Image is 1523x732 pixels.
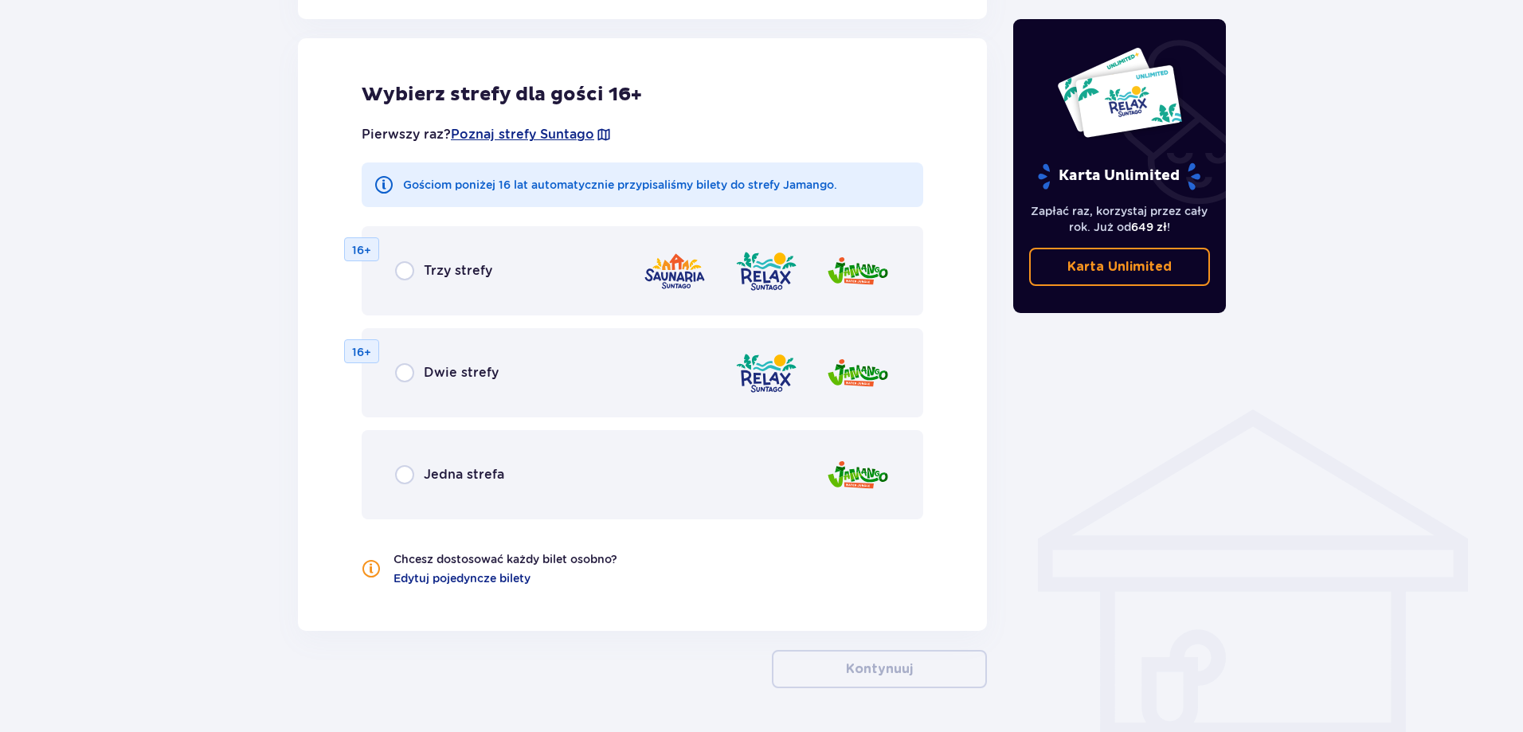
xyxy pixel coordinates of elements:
a: Edytuj pojedyncze bilety [393,570,531,586]
h2: Wybierz strefy dla gości 16+ [362,83,923,107]
p: Karta Unlimited [1036,162,1202,190]
span: Jedna strefa [424,466,504,483]
p: Pierwszy raz? [362,126,612,143]
p: Zapłać raz, korzystaj przez cały rok. Już od ! [1029,203,1211,235]
p: Karta Unlimited [1067,258,1172,276]
p: Kontynuuj [846,660,913,678]
a: Karta Unlimited [1029,248,1211,286]
img: Jamango [826,350,890,396]
img: Jamango [826,452,890,498]
img: Dwie karty całoroczne do Suntago z napisem 'UNLIMITED RELAX', na białym tle z tropikalnymi liśćmi... [1056,46,1183,139]
img: Jamango [826,249,890,294]
p: Gościom poniżej 16 lat automatycznie przypisaliśmy bilety do strefy Jamango. [403,177,837,193]
span: Trzy strefy [424,262,492,280]
p: Chcesz dostosować każdy bilet osobno? [393,551,617,567]
button: Kontynuuj [772,650,987,688]
img: Relax [734,350,798,396]
a: Poznaj strefy Suntago [451,126,594,143]
span: Dwie strefy [424,364,499,382]
img: Relax [734,249,798,294]
span: 649 zł [1131,221,1167,233]
p: 16+ [352,242,371,258]
img: Saunaria [643,249,707,294]
p: 16+ [352,344,371,360]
